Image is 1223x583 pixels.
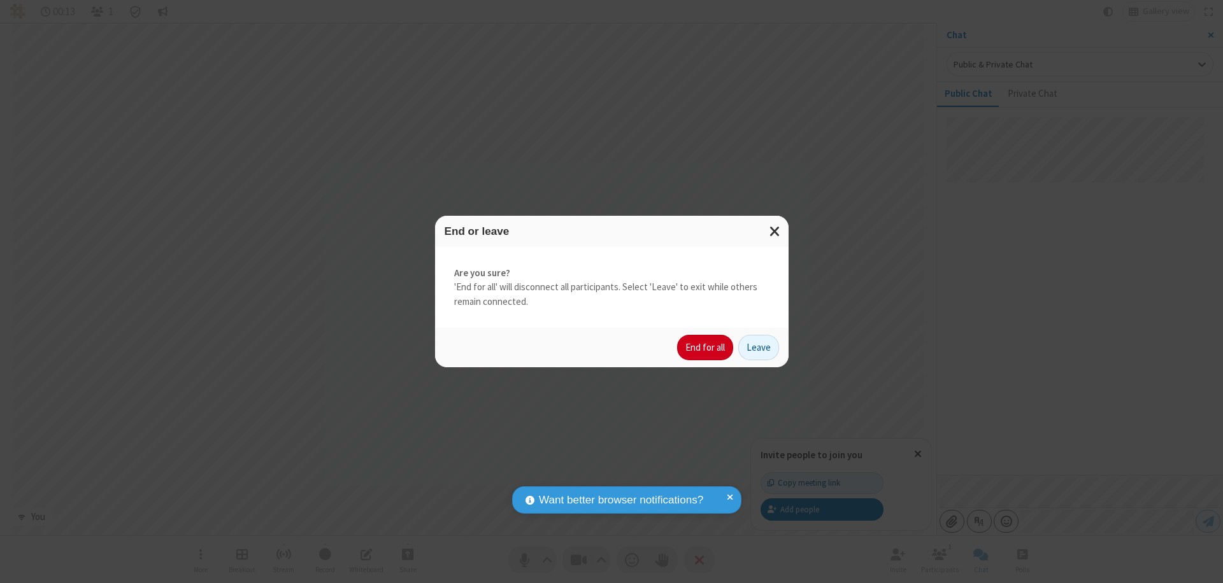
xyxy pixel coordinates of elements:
div: 'End for all' will disconnect all participants. Select 'Leave' to exit while others remain connec... [435,247,789,328]
button: End for all [677,335,733,360]
button: Leave [738,335,779,360]
strong: Are you sure? [454,266,769,281]
h3: End or leave [445,225,779,237]
span: Want better browser notifications? [539,492,703,509]
button: Close modal [762,216,789,247]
